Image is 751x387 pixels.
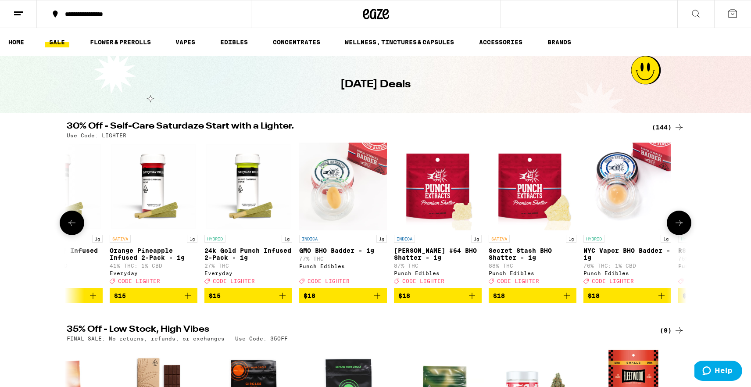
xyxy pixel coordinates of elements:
[204,143,292,288] a: Open page for 24k Gold Punch Infused 2-Pack - 1g from Everyday
[299,143,387,288] a: Open page for GMO BHO Badder - 1g from Punch Edibles
[204,263,292,269] p: 27% THC
[110,288,197,303] button: Add to bag
[398,292,410,299] span: $18
[687,278,729,284] span: CODE LIGHTER
[678,235,699,243] p: HYBRID
[489,263,576,269] p: 88% THC
[489,270,576,276] div: Punch Edibles
[394,263,482,269] p: 87% THC
[683,292,694,299] span: $18
[4,37,29,47] a: HOME
[118,278,160,284] span: CODE LIGHTER
[67,122,641,133] h2: 30% Off - Self-Care Saturdaze Start with a Lighter.
[497,278,539,284] span: CODE LIGHTER
[394,270,482,276] div: Punch Edibles
[394,288,482,303] button: Add to bag
[566,235,576,243] p: 1g
[588,292,600,299] span: $18
[394,235,415,243] p: INDICA
[45,37,69,47] a: SALE
[67,336,288,341] p: FINAL SALE: No returns, refunds, or exchanges - Use Code: 35OFF
[489,143,576,288] a: Open page for Secret Stash BHO Shatter - 1g from Punch Edibles
[114,292,126,299] span: $15
[583,288,671,303] button: Add to bag
[694,361,742,383] iframe: Opens a widget where you can find more information
[340,77,411,92] h1: [DATE] Deals
[304,292,315,299] span: $18
[67,325,641,336] h2: 35% Off - Low Stock, High Vibes
[489,235,510,243] p: SATIVA
[204,270,292,276] div: Everyday
[592,278,634,284] span: CODE LIGHTER
[394,247,482,261] p: [PERSON_NAME] #64 BHO Shatter - 1g
[543,37,576,47] button: BRANDS
[110,143,197,230] img: Everyday - Orange Pineapple Infused 2-Pack - 1g
[583,143,671,288] a: Open page for NYC Vapor BHO Badder - 1g from Punch Edibles
[204,235,225,243] p: HYBRID
[282,235,292,243] p: 1g
[376,235,387,243] p: 1g
[652,122,684,133] a: (144)
[583,270,671,276] div: Punch Edibles
[394,143,482,230] img: Punch Edibles - Runtz #64 BHO Shatter - 1g
[110,235,131,243] p: SATIVA
[394,143,482,288] a: Open page for Runtz #64 BHO Shatter - 1g from Punch Edibles
[204,143,292,230] img: Everyday - 24k Gold Punch Infused 2-Pack - 1g
[299,288,387,303] button: Add to bag
[110,270,197,276] div: Everyday
[171,37,200,47] a: VAPES
[489,143,576,230] img: Punch Edibles - Secret Stash BHO Shatter - 1g
[299,263,387,269] div: Punch Edibles
[471,235,482,243] p: 1g
[187,235,197,243] p: 1g
[489,247,576,261] p: Secret Stash BHO Shatter - 1g
[110,143,197,288] a: Open page for Orange Pineapple Infused 2-Pack - 1g from Everyday
[583,143,671,230] img: Punch Edibles - NYC Vapor BHO Badder - 1g
[92,235,103,243] p: 1g
[299,235,320,243] p: INDICA
[204,288,292,303] button: Add to bag
[86,37,155,47] a: FLOWER & PREROLLS
[299,143,387,230] img: Punch Edibles - GMO BHO Badder - 1g
[110,263,197,269] p: 41% THC: 1% CBD
[67,133,126,138] p: Use Code: LIGHTER
[660,325,684,336] a: (9)
[583,263,671,269] p: 76% THC: 1% CBD
[475,37,527,47] a: ACCESSORIES
[299,247,387,254] p: GMO BHO Badder - 1g
[308,278,350,284] span: CODE LIGHTER
[204,247,292,261] p: 24k Gold Punch Infused 2-Pack - 1g
[340,37,458,47] a: WELLNESS, TINCTURES & CAPSULES
[209,292,221,299] span: $15
[110,247,197,261] p: Orange Pineapple Infused 2-Pack - 1g
[216,37,252,47] a: EDIBLES
[299,256,387,262] p: 77% THC
[583,235,604,243] p: HYBRID
[213,278,255,284] span: CODE LIGHTER
[583,247,671,261] p: NYC Vapor BHO Badder - 1g
[268,37,325,47] a: CONCENTRATES
[489,288,576,303] button: Add to bag
[402,278,444,284] span: CODE LIGHTER
[493,292,505,299] span: $18
[661,235,671,243] p: 1g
